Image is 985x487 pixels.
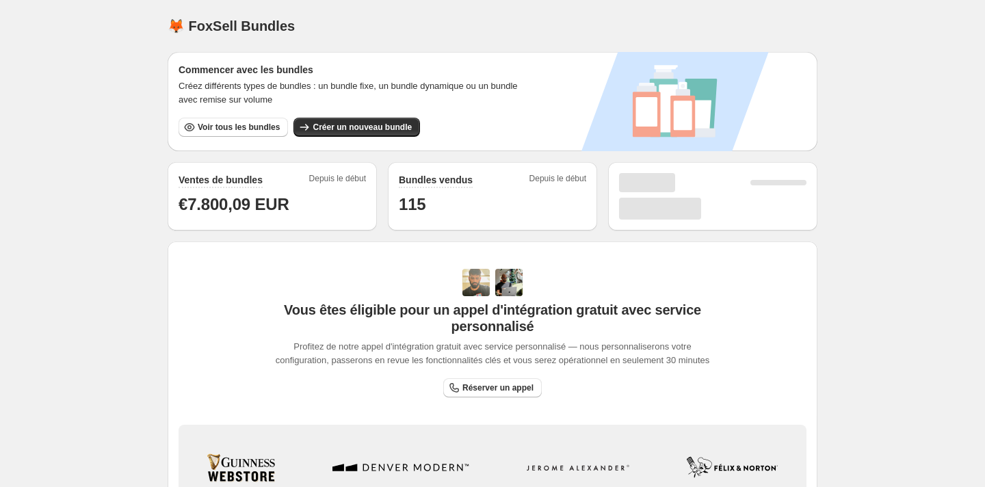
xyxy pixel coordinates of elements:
h1: 🦊 FoxSell Bundles [168,18,295,34]
span: Profitez de notre appel d'intégration gratuit avec service personnalisé — nous personnaliserons v... [273,340,713,367]
h2: Ventes de bundles [179,173,263,187]
span: Vous êtes éligible pour un appel d'intégration gratuit avec service personnalisé [273,302,713,334]
span: Créez différents types de bundles : un bundle fixe, un bundle dynamique ou un bundle avec remise ... [179,79,535,107]
span: Depuis le début [529,173,586,188]
button: Voir tous les bundles [179,118,288,137]
span: Voir tous les bundles [198,122,280,133]
h1: 115 [399,194,586,215]
img: Adi [462,269,490,296]
span: Réserver un appel [462,382,534,393]
h3: Commencer avec les bundles [179,63,535,77]
h1: €7.800,09 EUR [179,194,366,215]
span: Depuis le début [309,173,366,188]
img: Prakhar [495,269,523,296]
button: Créer un nouveau bundle [293,118,420,137]
h2: Bundles vendus [399,173,473,187]
a: Réserver un appel [443,378,542,397]
span: Créer un nouveau bundle [313,122,412,133]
